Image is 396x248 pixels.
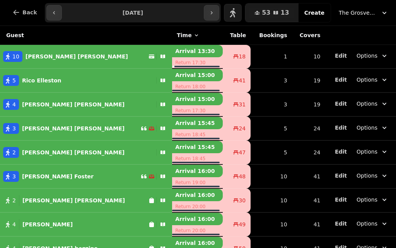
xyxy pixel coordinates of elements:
button: Edit [335,124,347,132]
span: Options [357,148,377,156]
span: 18 [239,53,246,60]
button: Options [352,97,393,111]
td: 5 [251,116,292,140]
span: 47 [239,149,246,156]
span: Edit [335,197,347,202]
button: Options [352,73,393,87]
span: Back [22,10,37,15]
span: 4 [12,221,16,228]
span: Edit [335,53,347,58]
span: 48 [239,173,246,180]
span: Options [357,124,377,132]
span: Options [357,220,377,227]
p: Arrival 16:00 [172,165,223,177]
button: Create [298,3,331,22]
span: 3 [12,173,16,180]
span: 41 [239,77,246,84]
td: 1 [251,45,292,69]
button: Options [352,217,393,231]
button: 5313 [245,3,299,22]
button: Options [352,193,393,207]
button: Options [352,169,393,183]
button: Edit [335,76,347,84]
button: Edit [335,148,347,156]
span: 30 [239,197,246,204]
button: Time [177,31,199,39]
button: Edit [335,100,347,108]
td: 3 [251,68,292,92]
button: Back [6,3,43,22]
p: Return 18:45 [172,129,223,140]
span: Create [304,10,324,15]
span: 13 [280,10,289,16]
p: Return 18:00 [172,81,223,92]
span: 24 [239,125,246,132]
span: 2 [12,197,16,204]
span: Edit [335,125,347,130]
p: [PERSON_NAME] [PERSON_NAME] [22,101,125,108]
span: 4 [12,101,16,108]
p: Arrival 15:45 [172,141,223,153]
p: Return 20:00 [172,201,223,212]
p: [PERSON_NAME] [PERSON_NAME] [26,53,128,60]
td: 41 [292,188,325,212]
span: 10 [12,53,19,60]
p: Arrival 15:00 [172,93,223,105]
p: Arrival 13:30 [172,45,223,57]
button: Edit [335,172,347,180]
p: [PERSON_NAME] Foster [22,173,94,180]
td: 19 [292,68,325,92]
button: The Grosvenor [334,6,393,20]
p: Return 19:00 [172,177,223,188]
span: Options [357,196,377,204]
p: Arrival 16:00 [172,189,223,201]
button: Options [352,49,393,63]
span: 2 [12,149,16,156]
span: 53 [262,10,270,16]
td: 41 [292,212,325,236]
th: Table [223,26,251,45]
th: Covers [292,26,325,45]
button: Edit [335,220,347,227]
button: Edit [335,52,347,60]
td: 24 [292,116,325,140]
span: 31 [239,101,246,108]
p: Arrival 15:45 [172,117,223,129]
span: Options [357,172,377,180]
p: [PERSON_NAME] [PERSON_NAME] [22,125,125,132]
p: [PERSON_NAME] [PERSON_NAME] [22,149,125,156]
td: 41 [292,164,325,188]
span: Options [357,100,377,108]
span: Options [357,52,377,60]
p: [PERSON_NAME] [PERSON_NAME] [22,197,125,204]
p: Arrival 15:00 [172,69,223,81]
span: 5 [12,77,16,84]
button: Options [352,121,393,135]
p: Return 17:30 [172,57,223,68]
td: 5 [251,140,292,164]
td: 10 [251,188,292,212]
span: The Grosvenor [339,9,377,17]
td: 10 [292,45,325,69]
span: Edit [335,173,347,178]
p: Arrival 16:00 [172,213,223,225]
td: 3 [251,92,292,116]
td: 10 [251,164,292,188]
p: Return 20:00 [172,225,223,236]
span: Edit [335,149,347,154]
td: 19 [292,92,325,116]
span: Options [357,76,377,84]
p: Return 17:30 [172,105,223,116]
span: 49 [239,221,246,228]
p: Return 18:45 [172,153,223,164]
p: Rico Elleston [22,77,61,84]
span: Time [177,31,191,39]
td: 24 [292,140,325,164]
td: 10 [251,212,292,236]
span: Edit [335,77,347,82]
span: Edit [335,221,347,226]
th: Bookings [251,26,292,45]
button: Edit [335,196,347,204]
p: [PERSON_NAME] [22,221,73,228]
span: 3 [12,125,16,132]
